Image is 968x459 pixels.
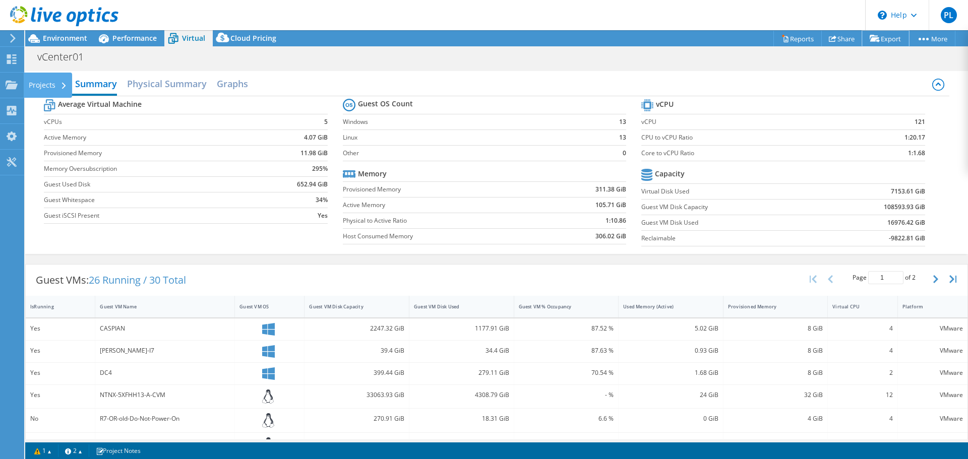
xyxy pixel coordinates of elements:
div: 4 GiB [728,413,823,424]
span: Performance [112,33,157,43]
label: Host Consumed Memory [343,231,544,241]
a: 1 [27,444,58,457]
div: 33063.93 GiB [309,389,404,401]
div: 0.09 GiB [623,437,718,448]
span: Cloud Pricing [230,33,276,43]
b: Guest OS Count [358,99,413,109]
div: 4 [832,413,892,424]
b: 7153.61 GiB [891,186,925,196]
b: 5 [324,117,328,127]
b: 0 [623,148,626,158]
b: 121 [915,117,925,127]
b: Average Virtual Machine [58,99,142,109]
div: 4308.79 GiB [414,389,509,401]
div: No [30,413,90,424]
label: Provisioned Memory [343,184,544,194]
div: 4 [832,323,892,334]
div: VMware [902,389,963,401]
b: 105.71 GiB [595,200,626,210]
b: 311.38 GiB [595,184,626,194]
div: R7-OR-old-Do-Not-Power-On [100,413,230,424]
b: 306.02 GiB [595,231,626,241]
div: 12 [832,389,892,401]
div: VMware [902,413,963,424]
b: -9822.81 GiB [889,233,925,243]
input: jump to page [868,271,903,284]
label: Active Memory [44,133,260,143]
span: Environment [43,33,87,43]
div: Guest VM % Occupancy [519,303,602,310]
label: Guest Used Disk [44,179,260,189]
div: Yes [30,389,90,401]
b: Memory [358,169,387,179]
label: Provisioned Memory [44,148,260,158]
label: Core to vCPU Ratio [641,148,851,158]
div: 6.6 % [519,413,614,424]
span: Virtual [182,33,205,43]
h2: Physical Summary [127,74,207,94]
b: 652.94 GiB [297,179,328,189]
div: 2 [832,437,892,448]
div: 2 [832,367,892,378]
div: VT-ZPA-APP2 [100,437,230,448]
div: 7.99 GiB [309,437,404,448]
div: Virtual CPU [832,303,880,310]
div: 18.31 GiB [414,413,509,424]
div: VMware [902,367,963,378]
h1: vCenter01 [33,51,99,62]
div: Guest VM OS [239,303,287,310]
div: Guest VMs: [26,265,196,296]
label: Other [343,148,600,158]
b: 16976.42 GiB [887,218,925,228]
div: 1.68 GiB [623,367,718,378]
div: Projects [24,73,72,98]
div: 279.11 GiB [414,367,509,378]
b: 4.07 GiB [304,133,328,143]
b: 34% [316,195,328,205]
div: CASPIAN [100,323,230,334]
h2: Graphs [217,74,248,94]
div: 8 GiB [728,367,823,378]
h2: Virtual Summary [44,74,117,96]
a: Reports [773,31,822,46]
div: VMware [902,323,963,334]
div: 8 GiB [728,345,823,356]
div: 4 GiB [728,437,823,448]
div: 87.52 % [519,323,614,334]
label: Reclaimable [641,233,821,243]
b: 108593.93 GiB [884,202,925,212]
span: PL [941,7,957,23]
label: Guest iSCSI Present [44,211,260,221]
label: vCPU [641,117,851,127]
div: 24 GiB [623,389,718,401]
div: Provisioned Memory [728,303,811,310]
label: Linux [343,133,600,143]
div: VMware [902,345,963,356]
label: Guest Whitespace [44,195,260,205]
div: 5.02 GiB [623,323,718,334]
div: Yes [30,345,90,356]
div: 34.4 GiB [414,345,509,356]
div: 399.44 GiB [309,367,404,378]
div: 70.54 % [519,367,614,378]
a: Export [862,31,909,46]
div: NTNX-5XFHH13-A-CVM [100,389,230,401]
div: Guest VM Disk Capacity [309,303,392,310]
div: 32 GiB [728,389,823,401]
a: 2 [58,444,89,457]
span: Page of [853,271,916,284]
b: 1:1.68 [908,148,925,158]
div: IsRunning [30,303,78,310]
div: Used Memory (Active) [623,303,706,310]
div: VMware [902,437,963,448]
label: Virtual Disk Used [641,186,821,196]
b: 1:10.86 [606,216,626,226]
b: vCPU [656,99,674,109]
div: 87.63 % [519,345,614,356]
div: Guest VM Disk Used [414,303,497,310]
label: Active Memory [343,200,544,210]
div: 1177.91 GiB [414,323,509,334]
a: Share [821,31,863,46]
div: 22.73 % [519,437,614,448]
label: vCPUs [44,117,260,127]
